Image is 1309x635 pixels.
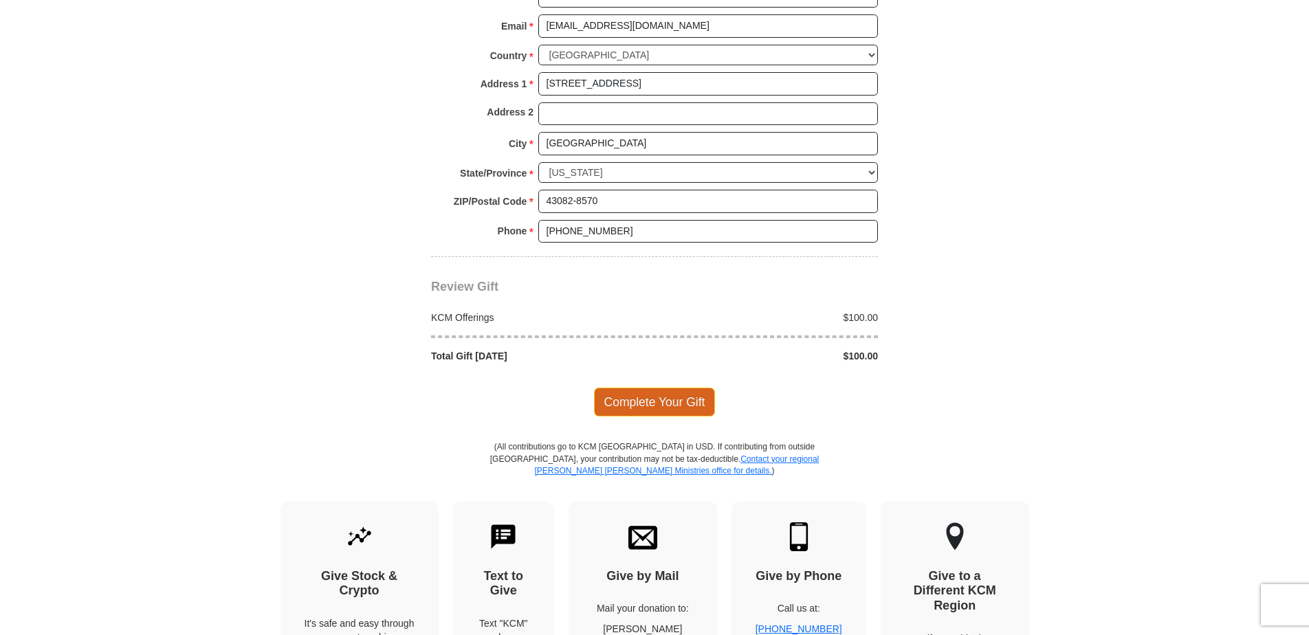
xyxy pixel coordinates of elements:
strong: Country [490,46,527,65]
h4: Give by Mail [593,569,693,584]
span: Complete Your Gift [594,388,716,416]
strong: Phone [498,221,527,241]
a: Contact your regional [PERSON_NAME] [PERSON_NAME] Ministries office for details. [534,454,819,476]
img: other-region [945,522,965,551]
span: Review Gift [431,280,498,293]
div: KCM Offerings [424,311,655,324]
h4: Text to Give [477,569,531,599]
img: give-by-stock.svg [345,522,374,551]
h4: Give by Phone [756,569,842,584]
a: [PHONE_NUMBER] [756,623,842,634]
strong: Address 1 [481,74,527,93]
p: Call us at: [756,601,842,615]
div: $100.00 [654,349,885,363]
div: $100.00 [654,311,885,324]
div: Total Gift [DATE] [424,349,655,363]
p: Mail your donation to: [593,601,693,615]
strong: Address 2 [487,102,533,122]
strong: Email [501,16,527,36]
img: mobile.svg [784,522,813,551]
strong: City [509,134,527,153]
strong: State/Province [460,164,527,183]
img: text-to-give.svg [489,522,518,551]
p: (All contributions go to KCM [GEOGRAPHIC_DATA] in USD. If contributing from outside [GEOGRAPHIC_D... [489,441,819,501]
strong: ZIP/Postal Code [454,192,527,211]
img: envelope.svg [628,522,657,551]
h4: Give to a Different KCM Region [905,569,1005,614]
h4: Give Stock & Crypto [305,569,415,599]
